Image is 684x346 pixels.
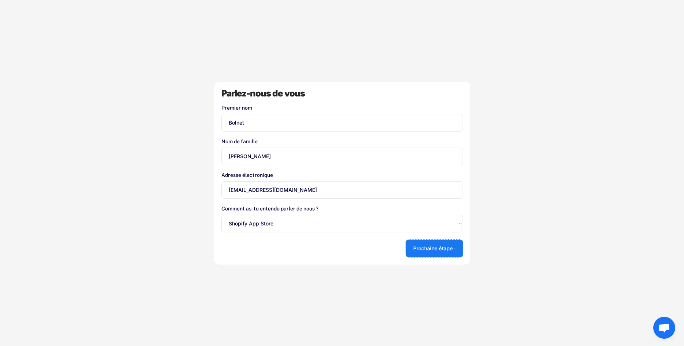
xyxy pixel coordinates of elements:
[221,206,463,211] div: Comment as-tu entendu parler de nous ?
[653,317,675,339] div: Ouvrir le chat
[221,181,463,199] input: Votre adresse électronique
[221,89,463,98] div: Parlez-nous de vous
[406,240,463,257] button: Prochaine étape :
[221,139,463,144] div: Nom de famille
[221,105,463,110] div: Premier nom
[221,172,463,178] div: Adresse électronique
